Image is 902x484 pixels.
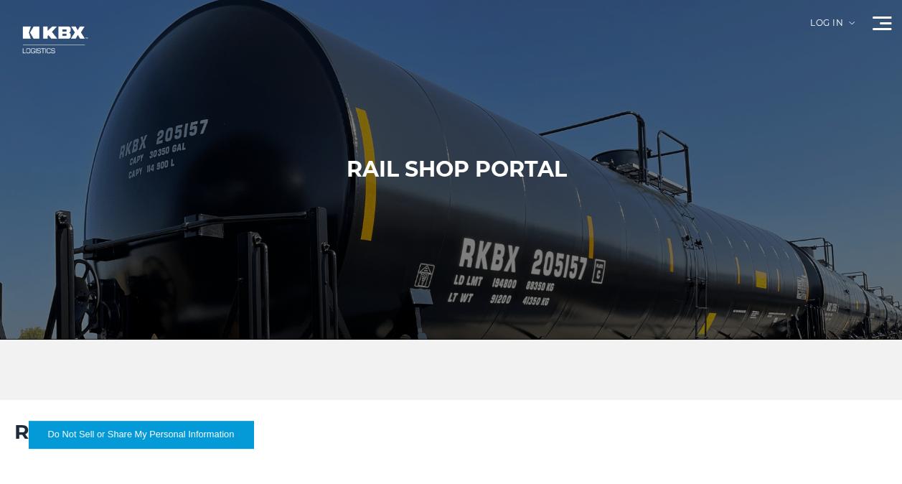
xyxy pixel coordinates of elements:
[347,155,567,184] h1: RAIL SHOP PORTAL
[849,22,855,24] img: arrow
[29,421,253,448] button: Do Not Sell or Share My Personal Information
[11,14,97,65] img: kbx logo
[810,19,855,38] div: Log in
[14,418,888,445] h2: RAIL SHOP PORTAL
